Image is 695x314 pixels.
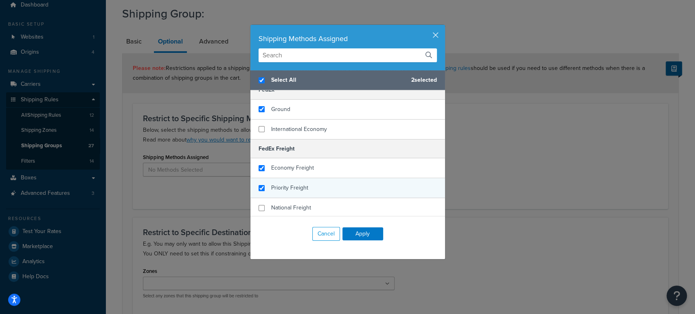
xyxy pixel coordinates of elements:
div: Shipping Methods Assigned [259,33,437,44]
span: International Economy [271,125,327,133]
input: Search [259,48,437,62]
span: Priority Freight [271,183,308,192]
span: Select All [271,74,405,86]
div: 2 selected [250,70,445,90]
button: Cancel [312,227,340,241]
span: National Freight [271,203,311,212]
button: Apply [342,227,383,240]
span: Ground [271,105,290,113]
h5: FedEx Freight [250,139,445,158]
span: Economy Freight [271,164,314,172]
